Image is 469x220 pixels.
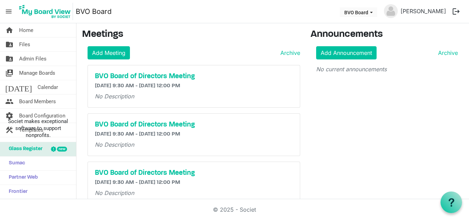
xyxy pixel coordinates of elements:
[19,95,56,108] span: Board Members
[5,95,14,108] span: people
[19,23,33,37] span: Home
[278,49,300,57] a: Archive
[95,83,293,89] h6: [DATE] 9:30 AM - [DATE] 12:00 PM
[76,5,112,18] a: BVO Board
[2,5,15,18] span: menu
[17,3,76,20] a: My Board View Logo
[3,118,73,139] span: Societ makes exceptional software to support nonprofits.
[95,169,293,177] a: BVO Board of Directors Meeting
[5,38,14,51] span: folder_shared
[311,29,463,41] h3: Announcements
[435,49,458,57] a: Archive
[5,23,14,37] span: home
[95,189,293,197] p: No Description
[19,52,47,66] span: Admin Files
[95,140,293,149] p: No Description
[95,92,293,100] p: No Description
[17,3,73,20] img: My Board View Logo
[95,179,293,186] h6: [DATE] 9:30 AM - [DATE] 12:00 PM
[19,66,55,80] span: Manage Boards
[38,80,58,94] span: Calendar
[19,109,65,123] span: Board Configuration
[5,142,42,156] span: Glass Register
[95,121,293,129] a: BVO Board of Directors Meeting
[5,66,14,80] span: switch_account
[398,4,449,18] a: [PERSON_NAME]
[95,72,293,81] a: BVO Board of Directors Meeting
[88,46,130,59] a: Add Meeting
[316,65,458,73] p: No current announcements
[5,109,14,123] span: settings
[95,131,293,138] h6: [DATE] 9:30 AM - [DATE] 12:00 PM
[19,38,30,51] span: Files
[316,46,377,59] a: Add Announcement
[384,4,398,18] img: no-profile-picture.svg
[57,147,67,152] div: new
[340,7,377,17] button: BVO Board dropdownbutton
[213,206,256,213] a: © 2025 - Societ
[5,52,14,66] span: folder_shared
[5,156,25,170] span: Sumac
[5,171,38,185] span: Partner Web
[449,4,463,19] button: logout
[5,185,27,199] span: Frontier
[5,80,32,94] span: [DATE]
[82,29,300,41] h3: Meetings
